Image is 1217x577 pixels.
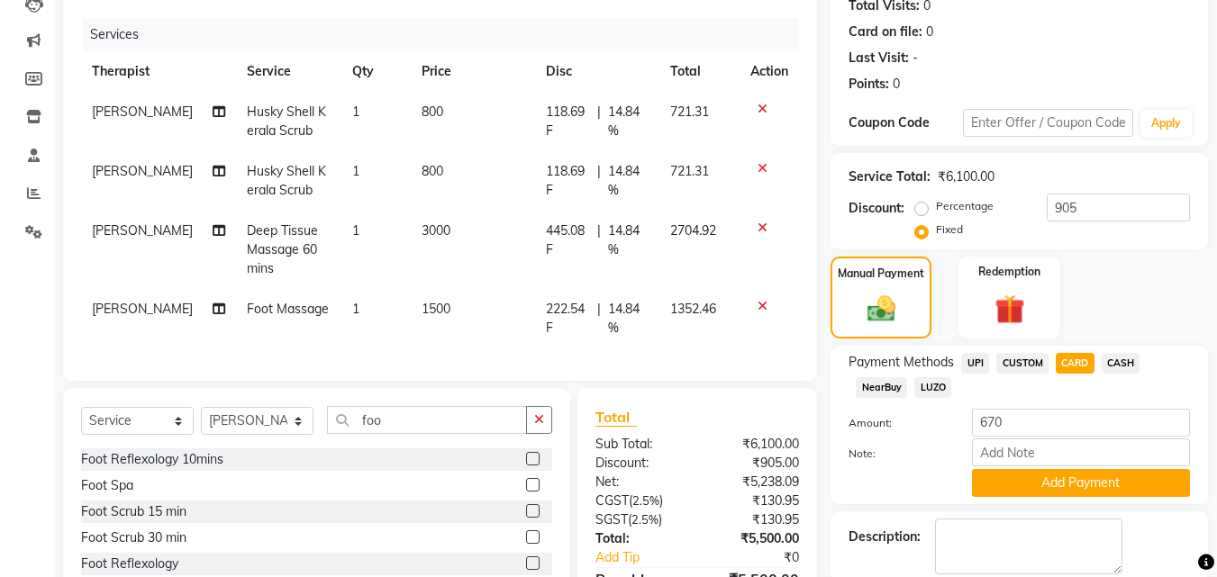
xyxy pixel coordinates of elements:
[996,353,1049,374] span: CUSTOM
[595,408,637,427] span: Total
[352,104,359,120] span: 1
[582,510,697,529] div: ( )
[92,301,193,317] span: [PERSON_NAME]
[963,109,1133,137] input: Enter Offer / Coupon Code
[670,222,716,239] span: 2704.92
[411,51,535,92] th: Price
[352,301,359,317] span: 1
[608,103,649,140] span: 14.84 %
[849,113,962,132] div: Coupon Code
[582,473,697,491] div: Net:
[582,548,716,567] a: Add Tip
[608,221,649,259] span: 14.84 %
[247,301,329,317] span: Foot Massage
[595,492,629,509] span: CGST
[835,446,958,462] label: Note:
[608,162,649,200] span: 14.84 %
[972,469,1190,497] button: Add Payment
[236,51,341,92] th: Service
[81,528,186,547] div: Foot Scrub 30 min
[936,221,963,238] label: Fixed
[422,104,443,120] span: 800
[914,377,951,398] span: LUZO
[835,415,958,431] label: Amount:
[632,493,659,508] span: 2.5%
[985,291,1034,328] img: _gift.svg
[838,266,924,282] label: Manual Payment
[740,51,799,92] th: Action
[81,554,178,573] div: Foot Reflexology
[92,104,193,120] span: [PERSON_NAME]
[936,198,994,214] label: Percentage
[849,527,921,546] div: Description:
[926,23,933,41] div: 0
[595,511,628,527] span: SGST
[608,300,649,338] span: 14.84 %
[546,103,590,140] span: 118.69 F
[92,222,193,239] span: [PERSON_NAME]
[670,104,709,120] span: 721.31
[597,221,601,259] span: |
[247,163,326,198] span: Husky Shell Kerala Scrub
[972,438,1190,466] input: Add Note
[535,51,659,92] th: Disc
[697,491,813,510] div: ₹130.95
[697,529,813,548] div: ₹5,500.00
[697,510,813,529] div: ₹130.95
[247,222,318,276] span: Deep Tissue Massage 60 mins
[597,300,601,338] span: |
[582,529,697,548] div: Total:
[849,49,909,68] div: Last Visit:
[582,435,697,454] div: Sub Total:
[849,353,954,372] span: Payment Methods
[972,409,1190,437] input: Amount
[849,75,889,94] div: Points:
[849,199,904,218] div: Discount:
[352,163,359,179] span: 1
[81,51,236,92] th: Therapist
[849,23,922,41] div: Card on file:
[631,512,658,527] span: 2.5%
[92,163,193,179] span: [PERSON_NAME]
[893,75,900,94] div: 0
[81,502,186,521] div: Foot Scrub 15 min
[913,49,918,68] div: -
[422,222,450,239] span: 3000
[546,221,590,259] span: 445.08 F
[697,454,813,473] div: ₹905.00
[697,435,813,454] div: ₹6,100.00
[83,18,813,51] div: Services
[582,491,697,510] div: ( )
[81,476,133,495] div: Foot Spa
[597,103,601,140] span: |
[582,454,697,473] div: Discount:
[546,162,590,200] span: 118.69 F
[247,104,326,139] span: Husky Shell Kerala Scrub
[659,51,740,92] th: Total
[352,222,359,239] span: 1
[597,162,601,200] span: |
[546,300,590,338] span: 222.54 F
[697,473,813,491] div: ₹5,238.09
[1102,353,1140,374] span: CASH
[670,301,716,317] span: 1352.46
[938,167,994,186] div: ₹6,100.00
[341,51,411,92] th: Qty
[422,163,443,179] span: 800
[327,406,527,434] input: Search or Scan
[858,293,904,325] img: _cash.svg
[717,548,813,567] div: ₹0
[961,353,989,374] span: UPI
[1140,110,1192,137] button: Apply
[1056,353,1094,374] span: CARD
[81,450,223,469] div: Foot Reflexology 10mins
[670,163,709,179] span: 721.31
[856,377,907,398] span: NearBuy
[849,167,931,186] div: Service Total:
[422,301,450,317] span: 1500
[978,264,1040,280] label: Redemption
